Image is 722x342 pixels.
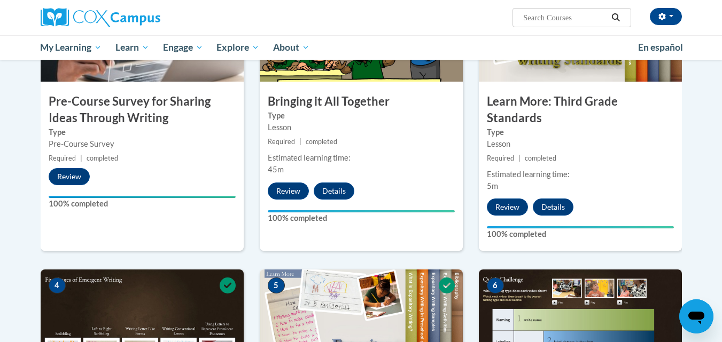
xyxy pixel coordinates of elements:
[487,226,674,228] div: Your progress
[525,154,556,162] span: completed
[115,41,149,54] span: Learn
[268,110,455,122] label: Type
[34,35,109,60] a: My Learning
[268,182,309,200] button: Review
[638,42,683,53] span: En español
[49,198,236,210] label: 100% completed
[487,181,498,190] span: 5m
[266,35,316,60] a: About
[487,228,674,240] label: 100% completed
[314,182,354,200] button: Details
[41,8,244,27] a: Cox Campus
[679,299,713,333] iframe: Button to launch messaging window
[518,154,521,162] span: |
[268,165,284,174] span: 45m
[260,93,463,110] h3: Bringing it All Together
[49,154,76,162] span: Required
[156,35,210,60] a: Engage
[533,198,573,216] button: Details
[49,126,236,138] label: Type
[268,122,455,133] div: Lesson
[608,11,624,24] button: Search
[479,93,682,126] h3: Learn More: Third Grade Standards
[163,41,203,54] span: Engage
[49,168,90,185] button: Review
[273,41,309,54] span: About
[216,41,259,54] span: Explore
[40,41,102,54] span: My Learning
[80,154,82,162] span: |
[487,126,674,138] label: Type
[487,277,504,293] span: 6
[522,11,608,24] input: Search Courses
[487,154,514,162] span: Required
[306,138,337,146] span: completed
[49,277,66,293] span: 4
[25,35,698,60] div: Main menu
[487,198,528,216] button: Review
[108,35,156,60] a: Learn
[268,210,455,212] div: Your progress
[49,138,236,150] div: Pre-Course Survey
[268,152,455,164] div: Estimated learning time:
[87,154,118,162] span: completed
[487,169,674,180] div: Estimated learning time:
[650,8,682,25] button: Account Settings
[41,93,244,126] h3: Pre-Course Survey for Sharing Ideas Through Writing
[41,8,160,27] img: Cox Campus
[299,138,301,146] span: |
[268,212,455,224] label: 100% completed
[268,277,285,293] span: 5
[49,196,236,198] div: Your progress
[487,138,674,150] div: Lesson
[631,36,690,59] a: En español
[209,35,266,60] a: Explore
[268,138,295,146] span: Required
